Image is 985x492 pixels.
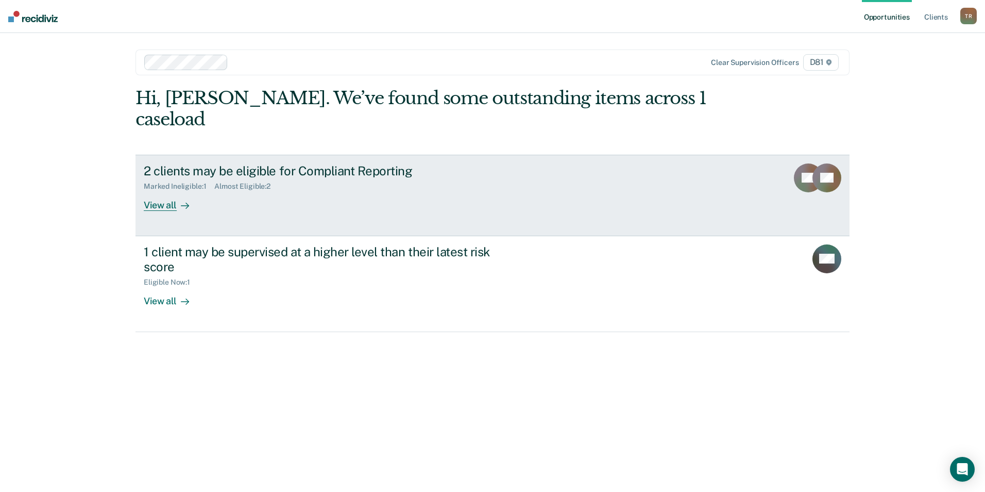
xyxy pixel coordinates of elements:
[960,8,977,24] div: T R
[135,236,850,332] a: 1 client may be supervised at a higher level than their latest risk scoreEligible Now:1View all
[144,191,201,211] div: View all
[144,244,505,274] div: 1 client may be supervised at a higher level than their latest risk score
[711,58,799,67] div: Clear supervision officers
[960,8,977,24] button: TR
[214,182,279,191] div: Almost Eligible : 2
[950,457,975,482] div: Open Intercom Messenger
[135,88,707,130] div: Hi, [PERSON_NAME]. We’ve found some outstanding items across 1 caseload
[135,155,850,236] a: 2 clients may be eligible for Compliant ReportingMarked Ineligible:1Almost Eligible:2View all
[144,287,201,307] div: View all
[144,278,198,287] div: Eligible Now : 1
[144,182,214,191] div: Marked Ineligible : 1
[144,163,505,178] div: 2 clients may be eligible for Compliant Reporting
[8,11,58,22] img: Recidiviz
[803,54,839,71] span: D81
